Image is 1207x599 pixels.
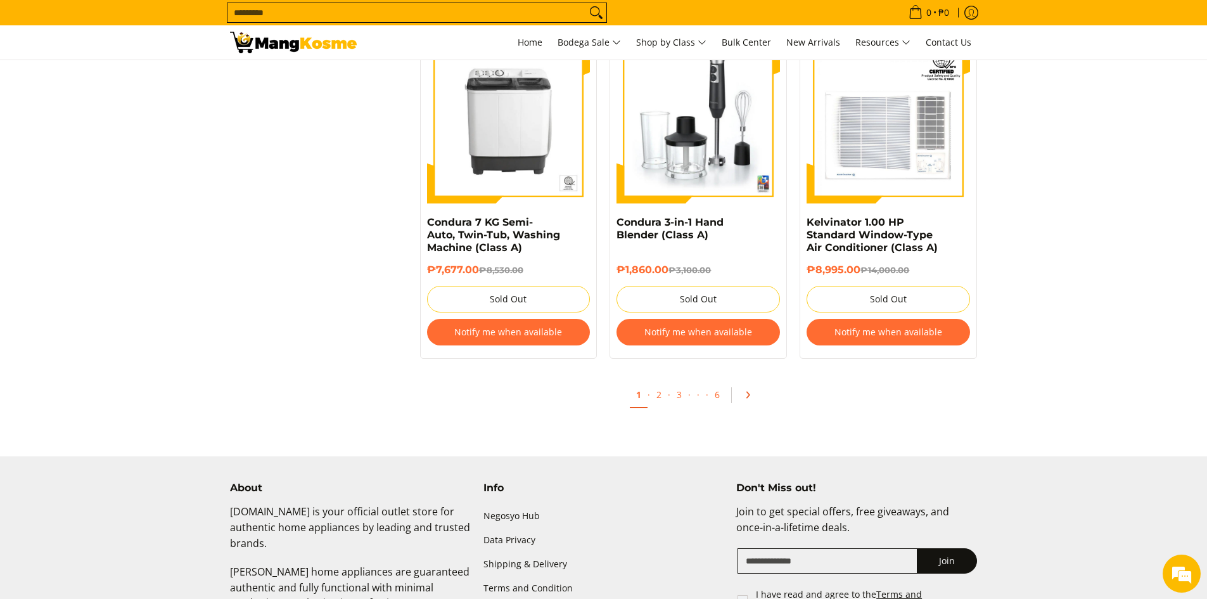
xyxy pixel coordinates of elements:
span: Contact Us [926,36,971,48]
a: Bulk Center [715,25,777,60]
img: Kelvinator 1.00 HP Standard Window-Type Air Conditioner (Class A) [807,40,970,203]
span: Home [518,36,542,48]
h6: ₱8,995.00 [807,264,970,276]
span: ₱0 [936,8,951,17]
a: Negosyo Hub [483,504,724,528]
a: Shipping & Delivery [483,553,724,577]
span: · [706,389,708,401]
a: 3 [670,382,688,407]
h4: Don't Miss out! [736,482,977,494]
a: New Arrivals [780,25,846,60]
a: 1 [630,382,648,408]
a: Condura 7 KG Semi-Auto, Twin-Tub, Washing Machine (Class A) [427,216,560,254]
span: 0 [924,8,933,17]
a: 6 [708,382,726,407]
span: • [905,6,953,20]
a: Condura 3-in-1 Hand Blender (Class A) [616,216,724,241]
h6: ₱7,677.00 [427,264,591,276]
div: Leave a message [66,71,213,87]
span: · [691,382,706,407]
button: Notify me when available [616,319,780,345]
button: Join [917,548,977,574]
del: ₱8,530.00 [479,265,523,275]
button: Search [586,3,606,22]
ul: Pagination [414,378,984,418]
button: Notify me when available [807,319,970,345]
del: ₱14,000.00 [860,265,909,275]
h4: Info [483,482,724,494]
del: ₱3,100.00 [668,265,711,275]
span: · [668,389,670,401]
a: Home [511,25,549,60]
a: Shop by Class [630,25,713,60]
span: Resources [855,35,910,51]
span: New Arrivals [786,36,840,48]
img: condura-hand-blender-front-full-what's-in-the-box-view-mang-kosme [616,40,780,203]
h4: About [230,482,471,494]
em: Submit [186,390,230,408]
a: Contact Us [919,25,978,60]
a: Kelvinator 1.00 HP Standard Window-Type Air Conditioner (Class A) [807,216,938,254]
div: Minimize live chat window [208,6,238,37]
img: condura-semi-automatic-7-kilos-twin-tub-washing-machine-front-view-mang-kosme [427,40,591,203]
span: Bodega Sale [558,35,621,51]
button: Notify me when available [427,319,591,345]
span: Shop by Class [636,35,706,51]
a: Bodega Sale [551,25,627,60]
button: Sold Out [427,286,591,312]
p: [DOMAIN_NAME] is your official outlet store for authentic home appliances by leading and trusted ... [230,504,471,564]
textarea: Type your message and click 'Submit' [6,346,241,390]
h6: ₱1,860.00 [616,264,780,276]
button: Sold Out [616,286,780,312]
nav: Main Menu [369,25,978,60]
span: We are offline. Please leave us a message. [27,160,221,288]
a: Data Privacy [483,529,724,553]
span: · [648,389,650,401]
a: Resources [849,25,917,60]
button: Sold Out [807,286,970,312]
span: Bulk Center [722,36,771,48]
a: 2 [650,382,668,407]
p: Join to get special offers, free giveaways, and once-in-a-lifetime deals. [736,504,977,548]
img: Class A | Mang Kosme [230,32,357,53]
span: · [688,389,691,401]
